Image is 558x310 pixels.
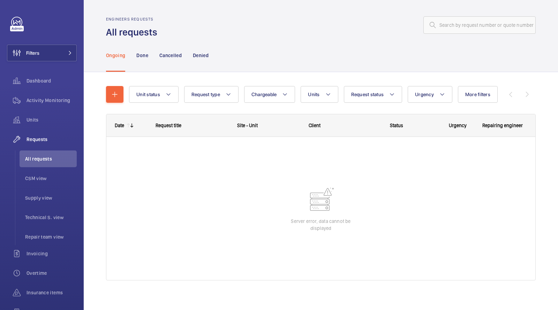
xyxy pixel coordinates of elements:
[136,92,160,97] span: Unit status
[193,52,209,59] p: Denied
[27,97,77,104] span: Activity Monitoring
[106,17,161,22] h2: Engineers requests
[25,194,77,201] span: Supply view
[237,123,258,128] span: Site - Unit
[458,86,498,103] button: More filters
[25,233,77,240] span: Repair team view
[129,86,179,103] button: Unit status
[156,123,181,128] span: Request title
[465,92,490,97] span: More filters
[309,123,321,128] span: Client
[191,92,220,97] span: Request type
[244,86,295,103] button: Chargeable
[415,92,434,97] span: Urgency
[27,270,77,277] span: Overtime
[390,123,403,128] span: Status
[344,86,402,103] button: Request status
[106,52,125,59] p: Ongoing
[25,175,77,182] span: CSM view
[27,289,77,296] span: Insurance items
[351,92,384,97] span: Request status
[7,45,77,61] button: Filters
[27,250,77,257] span: Invoicing
[449,123,467,128] span: Urgency
[482,123,523,128] span: Repairing engineer
[27,136,77,143] span: Requests
[408,86,452,103] button: Urgency
[423,16,536,34] input: Search by request number or quote number
[184,86,239,103] button: Request type
[106,26,161,39] h1: All requests
[27,77,77,84] span: Dashboard
[25,214,77,221] span: Technical S. view
[308,92,319,97] span: Units
[115,123,124,128] div: Date
[159,52,182,59] p: Cancelled
[25,155,77,162] span: All requests
[136,52,148,59] p: Done
[251,92,277,97] span: Chargeable
[27,116,77,123] span: Units
[301,86,338,103] button: Units
[26,49,39,56] span: Filters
